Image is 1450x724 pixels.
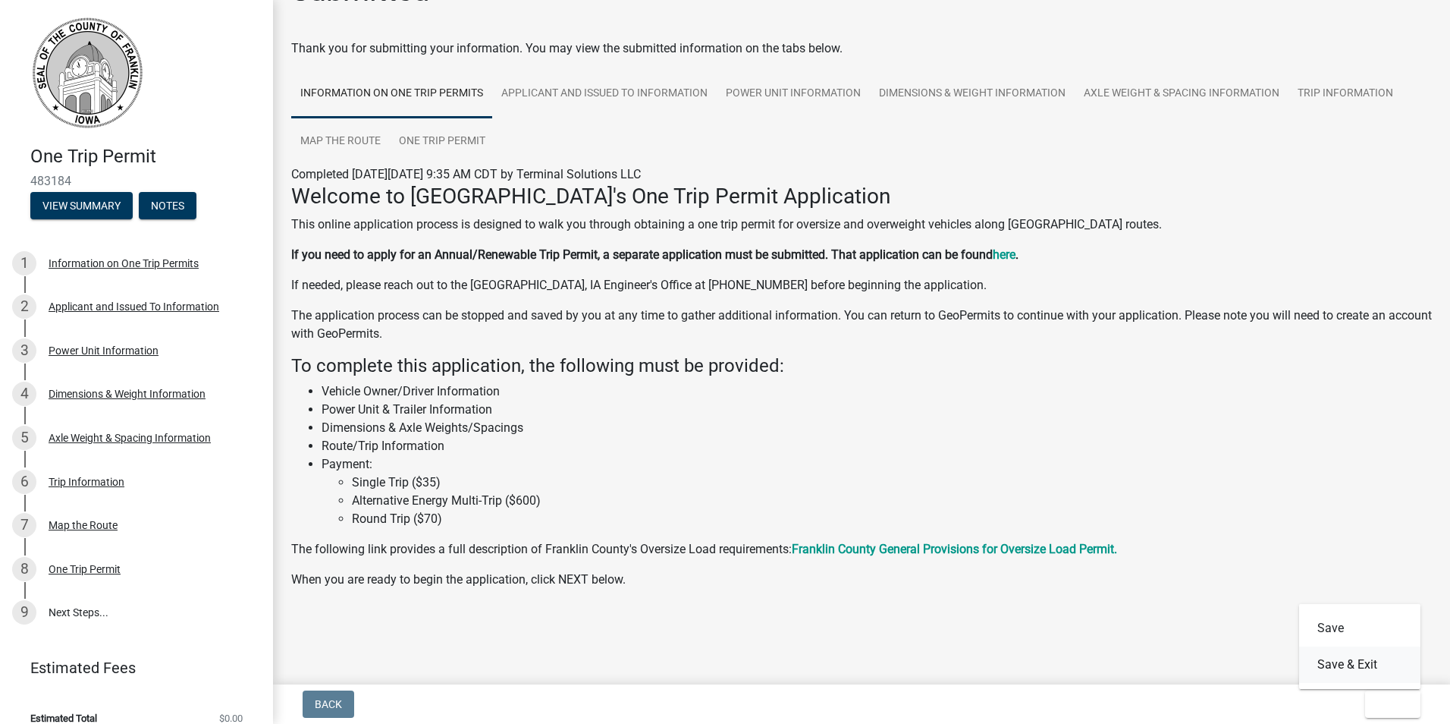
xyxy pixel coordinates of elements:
button: Notes [139,192,196,219]
span: Completed [DATE][DATE] 9:35 AM CDT by Terminal Solutions LLC [291,167,641,181]
a: Dimensions & Weight Information [870,70,1075,118]
button: Back [303,691,354,718]
div: Trip Information [49,477,124,487]
div: Thank you for submitting your information. You may view the submitted information on the tabs below. [291,39,1432,58]
li: Route/Trip Information [322,437,1432,455]
span: Back [315,698,342,710]
h4: To complete this application, the following must be provided: [291,355,1432,377]
a: Franklin County General Provisions for Oversize Load Permit. [792,542,1117,556]
div: Dimensions & Weight Information [49,389,206,399]
div: Power Unit Information [49,345,158,356]
button: View Summary [30,192,133,219]
li: Vehicle Owner/Driver Information [322,382,1432,401]
div: 4 [12,382,36,406]
div: Map the Route [49,520,118,530]
span: Exit [1377,698,1399,710]
p: The following link provides a full description of Franklin County's Oversize Load requirements: [291,540,1432,559]
strong: . [1015,247,1018,262]
div: 5 [12,426,36,450]
span: Estimated Total [30,713,97,723]
a: Applicant and Issued To Information [492,70,717,118]
li: Single Trip ($35) [352,474,1432,492]
p: The application process can be stopped and saved by you at any time to gather additional informat... [291,307,1432,343]
a: One Trip Permit [390,118,494,166]
img: Franklin County, Iowa [30,16,144,130]
div: Exit [1299,604,1420,689]
div: 2 [12,294,36,319]
a: Trip Information [1288,70,1402,118]
a: Axle Weight & Spacing Information [1075,70,1288,118]
h4: One Trip Permit [30,146,261,168]
button: Save & Exit [1299,647,1420,683]
div: Information on One Trip Permits [49,258,199,269]
wm-modal-confirm: Summary [30,200,133,212]
div: 3 [12,338,36,363]
div: 9 [12,600,36,625]
p: This online application process is designed to walk you through obtaining a one trip permit for o... [291,216,1432,234]
li: Payment: [322,455,1432,528]
li: Dimensions & Axle Weights/Spacings [322,419,1432,437]
span: $0.00 [219,713,243,723]
h3: Welcome to [GEOGRAPHIC_DATA]'s One Trip Permit Application [291,184,1432,209]
div: Axle Weight & Spacing Information [49,433,211,443]
wm-modal-confirm: Notes [139,200,196,212]
span: 483184 [30,174,243,188]
div: 6 [12,470,36,494]
div: Applicant and Issued To Information [49,301,219,312]
li: Power Unit & Trailer Information [322,401,1432,419]
a: Power Unit Information [717,70,870,118]
p: When you are ready to begin the application, click NEXT below. [291,571,1432,589]
a: Information on One Trip Permits [291,70,492,118]
a: Map the Route [291,118,390,166]
a: Estimated Fees [12,653,249,683]
p: If needed, please reach out to the [GEOGRAPHIC_DATA], IA Engineer's Office at [PHONE_NUMBER] befo... [291,276,1432,294]
div: One Trip Permit [49,564,121,574]
li: Alternative Energy Multi-Trip ($600) [352,492,1432,510]
div: 8 [12,557,36,581]
button: Exit [1365,691,1420,718]
button: Save [1299,610,1420,647]
div: 7 [12,513,36,537]
li: Round Trip ($70) [352,510,1432,528]
strong: If you need to apply for an Annual/Renewable Trip Permit, a separate application must be submitte... [291,247,993,262]
a: here [993,247,1015,262]
div: 1 [12,251,36,275]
